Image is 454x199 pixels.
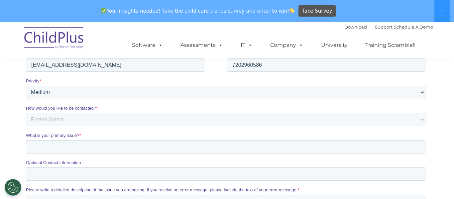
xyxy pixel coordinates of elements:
a: IT [234,39,259,52]
a: Assessments [174,39,230,52]
a: Schedule A Demo [394,24,433,30]
a: Company [264,39,310,52]
span: Phone number [201,66,229,71]
img: ✅ [101,8,106,13]
img: ChildPlus by Procare Solutions [21,22,87,55]
a: Download [344,24,367,30]
a: Software [125,39,170,52]
span: Your insights needed! Take the child care trends survey and enter to win! [98,4,297,17]
a: University [314,39,354,52]
a: Support [375,24,393,30]
span: Last name [201,39,221,44]
a: Take Survey [298,5,336,17]
font: | [344,24,433,30]
img: 👏 [289,8,294,13]
button: Cookies Settings [5,179,21,196]
a: Training Scramble!! [359,39,422,52]
span: Take Survey [302,5,332,17]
